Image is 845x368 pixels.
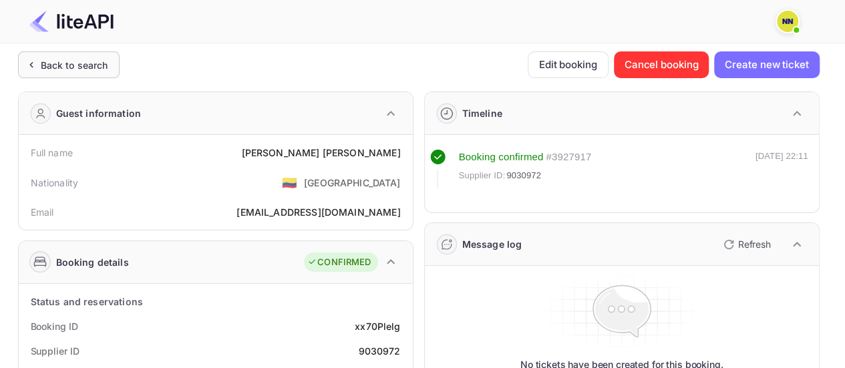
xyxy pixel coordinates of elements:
div: [DATE] 22:11 [755,150,808,188]
button: Refresh [715,234,776,255]
img: N/A N/A [777,11,798,32]
img: LiteAPI Logo [29,11,114,32]
div: Back to search [41,58,108,72]
button: Edit booking [528,51,609,78]
div: xx70Plelg [355,319,400,333]
div: Nationality [31,176,79,190]
span: United States [282,170,297,194]
span: Supplier ID: [459,169,506,182]
div: Booking confirmed [459,150,544,165]
div: CONFIRMED [307,256,371,269]
div: Email [31,205,54,219]
div: [GEOGRAPHIC_DATA] [304,176,401,190]
div: Status and reservations [31,295,143,309]
div: Guest information [56,106,142,120]
div: [EMAIL_ADDRESS][DOMAIN_NAME] [236,205,400,219]
button: Cancel booking [614,51,709,78]
p: Refresh [738,237,771,251]
div: # 3927917 [546,150,591,165]
span: 9030972 [506,169,541,182]
button: Create new ticket [714,51,819,78]
div: Full name [31,146,73,160]
div: Message log [462,237,522,251]
div: [PERSON_NAME] [PERSON_NAME] [241,146,400,160]
div: Timeline [462,106,502,120]
div: 9030972 [358,344,400,358]
div: Supplier ID [31,344,79,358]
div: Booking details [56,255,129,269]
div: Booking ID [31,319,78,333]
